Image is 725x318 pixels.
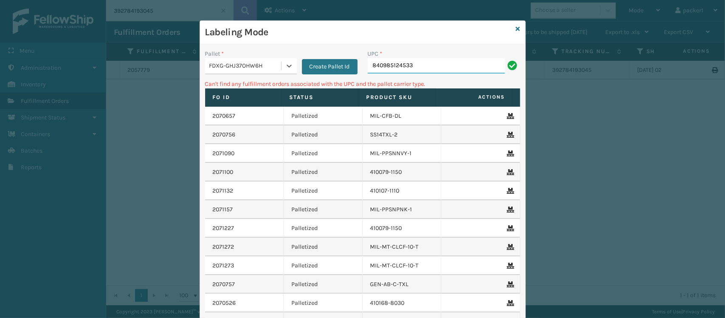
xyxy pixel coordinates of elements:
td: Palletized [284,256,363,275]
div: FDXG-GHJ37OHW6H [209,62,282,71]
label: Product SKU [367,94,428,101]
i: Remove From Pallet [507,281,512,287]
td: MIL-PPSNPNK-1 [363,200,442,219]
i: Remove From Pallet [507,188,512,194]
td: Palletized [284,294,363,312]
i: Remove From Pallet [507,225,512,231]
td: 410168-8030 [363,294,442,312]
a: 2071090 [213,149,235,158]
td: Palletized [284,182,363,200]
label: Fo Id [213,94,274,101]
td: SS14TXL-2 [363,125,442,144]
a: 2071273 [213,261,234,270]
label: UPC [368,49,383,58]
a: 2071132 [213,187,234,195]
td: 410107-1110 [363,182,442,200]
td: MIL-MT-CLCF-10-T [363,238,442,256]
td: Palletized [284,107,363,125]
td: MIL-MT-CLCF-10-T [363,256,442,275]
i: Remove From Pallet [507,113,512,119]
td: Palletized [284,238,363,256]
span: Actions [438,90,511,104]
a: 2070757 [213,280,235,289]
a: 2070526 [213,299,236,307]
td: 410079-1150 [363,163,442,182]
a: 2070657 [213,112,236,120]
td: Palletized [284,125,363,144]
td: Palletized [284,200,363,219]
a: 2071272 [213,243,234,251]
a: 2071227 [213,224,234,233]
h3: Labeling Mode [205,26,513,39]
i: Remove From Pallet [507,132,512,138]
a: 2071157 [213,205,233,214]
i: Remove From Pallet [507,207,512,213]
td: Palletized [284,163,363,182]
a: 2071100 [213,168,234,176]
button: Create Pallet Id [302,59,358,74]
i: Remove From Pallet [507,169,512,175]
p: Can't find any fulfillment orders associated with the UPC and the pallet carrier type. [205,79,520,88]
td: Palletized [284,219,363,238]
i: Remove From Pallet [507,263,512,269]
label: Status [290,94,351,101]
td: Palletized [284,144,363,163]
td: Palletized [284,275,363,294]
i: Remove From Pallet [507,300,512,306]
i: Remove From Pallet [507,150,512,156]
td: MIL-CFB-DL [363,107,442,125]
td: GEN-AB-C-TXL [363,275,442,294]
a: 2070756 [213,131,236,139]
i: Remove From Pallet [507,244,512,250]
label: Pallet [205,49,224,58]
td: MIL-PPSNNVY-1 [363,144,442,163]
td: 410079-1150 [363,219,442,238]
